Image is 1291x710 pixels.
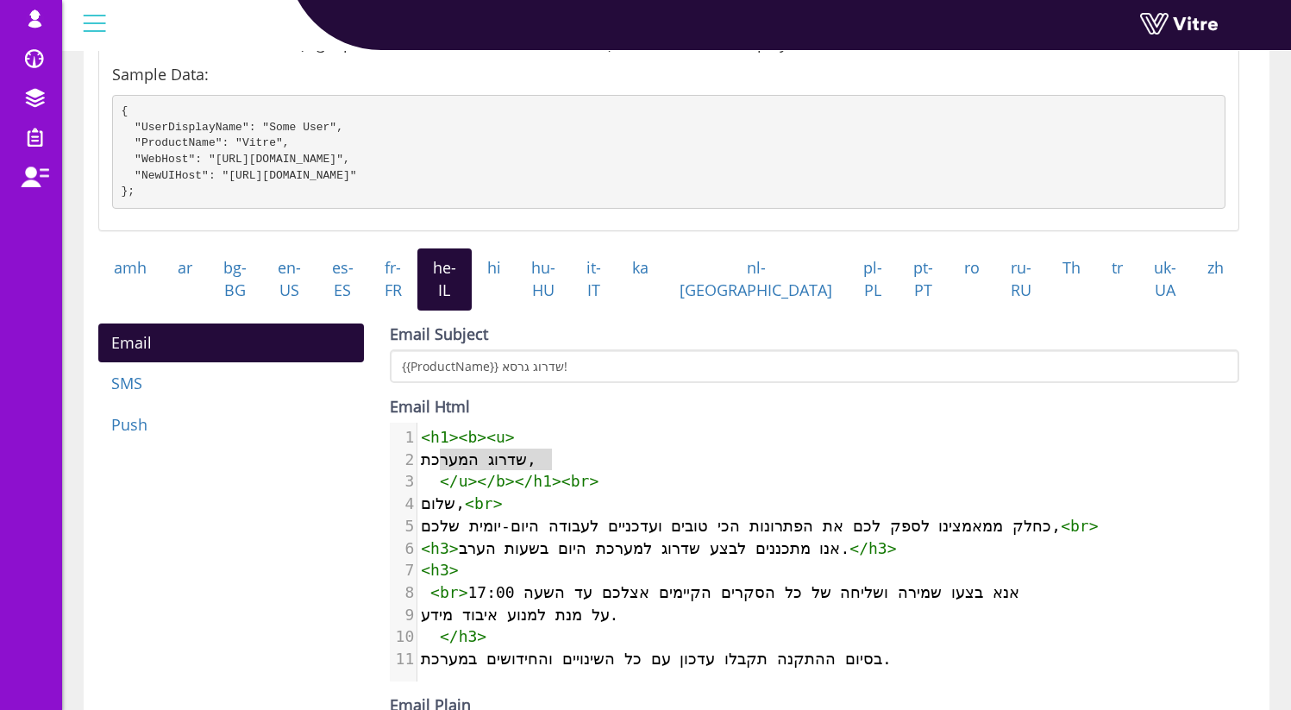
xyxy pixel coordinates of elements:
a: he-IL [417,248,472,310]
div: 2 [390,449,417,471]
span: > [887,539,897,557]
a: SMS [98,364,364,404]
span: b [496,472,505,490]
span: > [505,428,515,446]
span: br [1070,517,1089,535]
a: ar [162,248,208,288]
span: > [449,561,459,579]
span: >< [552,472,571,490]
span: < [430,583,440,601]
span: h3 [430,561,449,579]
span: > [459,583,468,601]
a: tr [1096,248,1138,288]
span: h3 [430,539,449,557]
span: שדרוג המערכת, [421,450,536,468]
span: </ [440,472,459,490]
span: > [477,627,486,645]
pre: { "UserDisplayName": "Some User", "ProductName": "Vitre", "WebHost": "[URL][DOMAIN_NAME]", "NewUI... [112,95,1225,209]
div: 9 [390,604,417,626]
span: ></ [467,472,496,490]
span: > [1089,517,1099,535]
span: < [465,494,474,512]
div: 6 [390,537,417,560]
span: < [421,428,430,446]
span: שלום, [421,494,502,512]
a: hi [472,248,517,288]
span: br [440,583,459,601]
span: </ [440,627,459,645]
span: br [474,494,493,512]
label: Email Html [390,396,470,418]
div: 10 [390,625,417,648]
span: u [459,472,468,490]
span: < [421,539,430,557]
span: > [449,539,459,557]
a: uk-UA [1138,248,1192,310]
a: ro [949,248,995,288]
a: Email [98,324,364,363]
span: אנו מתכננים לבצע שדרוג למערכת היום בשעות הערב. [421,539,896,557]
label: Email Subject [390,324,488,346]
span: h3 [868,539,887,557]
span: < [1061,517,1070,535]
div: 11 [390,648,417,670]
span: < [421,561,430,579]
a: amh [98,248,162,288]
span: כחלק ממאמצינו לספק לכם את הפתרונות הכי טובים ועדכניים לעבודה היום-יומית שלכם, [421,517,1098,535]
span: >< [477,428,496,446]
span: h1 [533,472,552,490]
span: br [571,472,590,490]
a: zh [1192,248,1239,288]
span: על מנת למנוע איבוד מידע. [421,606,618,624]
a: bg-BG [208,248,262,310]
a: pt-PT [898,248,949,310]
div: 3 [390,470,417,493]
span: אנא בצעו שמירה ושליחה של כל הסקרים הקיימים אצלכם עד השעה 17:00 [421,583,1019,601]
a: Th [1047,248,1096,288]
span: בסיום ההתקנה תקבלו עדכון עם כל השינויים והחידושים במערכת. [421,650,892,668]
a: ka [617,248,664,288]
div: 1 [390,426,417,449]
a: fr-FR [369,248,417,310]
div: 4 [390,493,417,515]
a: it-IT [571,248,617,310]
span: > [493,494,503,512]
a: pl-PL [848,248,898,310]
div: 5 [390,515,417,537]
a: Push [98,405,364,445]
a: hu-HU [517,248,572,310]
span: b [467,428,477,446]
a: nl-[GEOGRAPHIC_DATA] [664,248,848,310]
span: >< [449,428,468,446]
span: </ [849,539,868,557]
div: 8 [390,581,417,604]
a: es-ES [316,248,369,310]
span: h3 [459,627,478,645]
p: Sample Data: [112,64,1225,86]
a: en-US [262,248,316,310]
span: u [496,428,505,446]
span: h1 [430,428,449,446]
span: > [589,472,598,490]
span: ></ [505,472,534,490]
div: 7 [390,559,417,581]
a: ru-RU [995,248,1047,310]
